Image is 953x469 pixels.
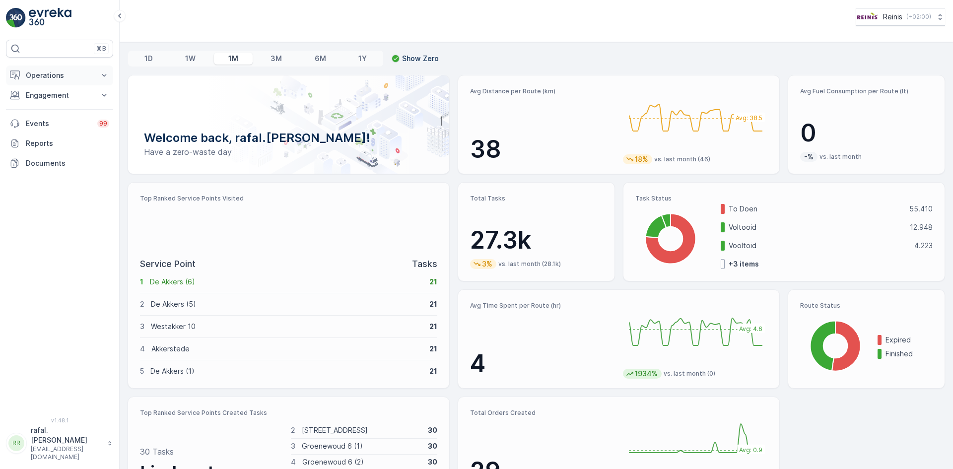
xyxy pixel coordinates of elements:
[470,225,603,255] p: 27.3k
[151,344,423,354] p: Akkerstede
[883,12,902,22] p: Reinis
[800,118,933,148] p: 0
[729,241,908,251] p: Vooltoid
[856,8,945,26] button: Reinis(+02:00)
[800,302,933,310] p: Route Status
[6,66,113,85] button: Operations
[26,70,93,80] p: Operations
[31,445,102,461] p: [EMAIL_ADDRESS][DOMAIN_NAME]
[140,277,143,287] p: 1
[151,322,423,332] p: Westakker 10
[99,120,107,128] p: 99
[144,130,433,146] p: Welcome back, rafal.[PERSON_NAME]!
[6,85,113,105] button: Engagement
[803,152,815,162] p: -%
[6,114,113,134] a: Events99
[6,425,113,461] button: RRrafal.[PERSON_NAME][EMAIL_ADDRESS][DOMAIN_NAME]
[856,11,879,22] img: Reinis-Logo-Vrijstaand_Tekengebied-1-copy2_aBO4n7j.png
[150,277,423,287] p: De Akkers (6)
[6,134,113,153] a: Reports
[470,302,615,310] p: Avg Time Spent per Route (hr)
[26,158,109,168] p: Documents
[470,134,615,164] p: 38
[271,54,282,64] p: 3M
[291,425,295,435] p: 2
[428,425,437,435] p: 30
[909,204,933,214] p: 55.410
[428,457,437,467] p: 30
[634,154,649,164] p: 18%
[228,54,238,64] p: 1M
[302,441,422,451] p: Groenewoud 6 (1)
[96,45,106,53] p: ⌘B
[6,153,113,173] a: Documents
[914,241,933,251] p: 4.223
[729,222,903,232] p: Voltooid
[635,195,933,202] p: Task Status
[31,425,102,445] p: rafal.[PERSON_NAME]
[185,54,196,64] p: 1W
[26,90,93,100] p: Engagement
[140,299,144,309] p: 2
[906,13,931,21] p: ( +02:00 )
[429,344,437,354] p: 21
[885,349,933,359] p: Finished
[151,299,423,309] p: De Akkers (5)
[291,441,295,451] p: 3
[664,370,715,378] p: vs. last month (0)
[140,366,144,376] p: 5
[140,195,437,202] p: Top Ranked Service Points Visited
[144,54,153,64] p: 1D
[481,259,493,269] p: 3%
[729,204,903,214] p: To Doen
[6,8,26,28] img: logo
[800,87,933,95] p: Avg Fuel Consumption per Route (lt)
[819,153,862,161] p: vs. last month
[140,446,174,458] p: 30 Tasks
[302,425,422,435] p: [STREET_ADDRESS]
[429,366,437,376] p: 21
[26,119,91,129] p: Events
[144,146,433,158] p: Have a zero-waste day
[885,335,933,345] p: Expired
[315,54,326,64] p: 6M
[402,54,439,64] p: Show Zero
[140,322,144,332] p: 3
[429,322,437,332] p: 21
[498,260,561,268] p: vs. last month (28.1k)
[654,155,710,163] p: vs. last month (46)
[302,457,422,467] p: Groenewoud 6 (2)
[634,369,659,379] p: 1934%
[291,457,296,467] p: 4
[150,366,423,376] p: De Akkers (1)
[412,257,437,271] p: Tasks
[6,417,113,423] span: v 1.48.1
[729,259,759,269] p: + 3 items
[140,409,437,417] p: Top Ranked Service Points Created Tasks
[470,409,615,417] p: Total Orders Created
[470,195,603,202] p: Total Tasks
[429,277,437,287] p: 21
[910,222,933,232] p: 12.948
[358,54,367,64] p: 1Y
[140,257,196,271] p: Service Point
[140,344,145,354] p: 4
[8,435,24,451] div: RR
[470,349,615,379] p: 4
[429,299,437,309] p: 21
[26,138,109,148] p: Reports
[428,441,437,451] p: 30
[470,87,615,95] p: Avg Distance per Route (km)
[29,8,71,28] img: logo_light-DOdMpM7g.png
